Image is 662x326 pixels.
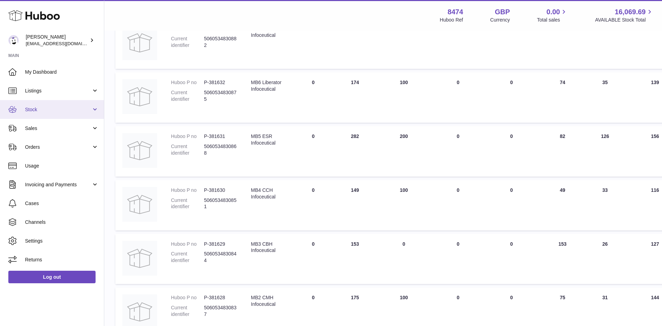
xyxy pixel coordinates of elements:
div: MB5 ESR Infoceutical [251,133,285,146]
span: My Dashboard [25,69,99,75]
span: Listings [25,88,91,94]
dt: Current identifier [171,251,204,264]
span: Settings [25,238,99,244]
td: 200 [376,126,432,177]
img: product image [122,79,157,114]
div: [PERSON_NAME] [26,34,88,47]
div: MB7 Peace Infoceutical [251,25,285,39]
span: AVAILABLE Stock Total [595,17,654,23]
img: product image [122,25,157,60]
dd: 5060534830844 [204,251,237,264]
td: 0 [292,180,334,230]
span: Cases [25,200,99,207]
td: 74 [539,72,586,123]
span: Invoicing and Payments [25,181,91,188]
dt: Current identifier [171,89,204,103]
span: 0 [510,187,513,193]
div: MB6 Liberator Infoceutical [251,79,285,92]
td: 0 [292,18,334,69]
dd: P-381631 [204,133,237,140]
td: 0 [432,126,484,177]
td: 49 [539,180,586,230]
dd: P-381632 [204,79,237,86]
td: 0 [432,72,484,123]
dt: Huboo P no [171,187,204,194]
td: 0 [376,234,432,284]
span: Total sales [537,17,568,23]
dt: Huboo P no [171,241,204,247]
td: 82 [539,126,586,177]
span: Channels [25,219,99,226]
dd: P-381629 [204,241,237,247]
td: 149 [334,180,376,230]
td: 35 [586,72,624,123]
td: 0 [432,180,484,230]
dt: Current identifier [171,35,204,49]
a: Log out [8,271,96,283]
td: 100 [376,180,432,230]
span: 16,069.69 [615,7,646,17]
span: Returns [25,256,99,263]
img: product image [122,133,157,168]
td: 0 [292,126,334,177]
span: 0 [510,295,513,300]
div: MB2 CMH Infoceutical [251,294,285,308]
td: 0 [432,234,484,284]
dd: 5060534830837 [204,304,237,318]
span: Orders [25,144,91,150]
dt: Current identifier [171,304,204,318]
td: 100 [376,18,432,69]
td: 282 [334,126,376,177]
img: product image [122,187,157,222]
td: 52 [586,18,624,69]
td: 153 [334,234,376,284]
div: MB3 CBH Infoceutical [251,241,285,254]
td: 153 [539,234,586,284]
div: MB4 CCH Infoceutical [251,187,285,200]
dd: P-381628 [204,294,237,301]
span: 0 [510,241,513,247]
td: 26 [586,234,624,284]
td: 134 [334,18,376,69]
span: [EMAIL_ADDRESS][DOMAIN_NAME] [26,41,102,46]
td: 126 [586,126,624,177]
span: Stock [25,106,91,113]
img: product image [122,241,157,276]
td: 100 [376,72,432,123]
dd: P-381630 [204,187,237,194]
div: Currency [490,17,510,23]
td: 34 [539,18,586,69]
div: Huboo Ref [440,17,463,23]
span: Sales [25,125,91,132]
strong: GBP [495,7,510,17]
strong: 8474 [448,7,463,17]
dd: 5060534830851 [204,197,237,210]
span: 0 [510,133,513,139]
td: 0 [292,234,334,284]
dd: 5060534830868 [204,143,237,156]
dt: Huboo P no [171,133,204,140]
dd: 5060534830875 [204,89,237,103]
td: 33 [586,180,624,230]
dt: Huboo P no [171,294,204,301]
a: 16,069.69 AVAILABLE Stock Total [595,7,654,23]
td: 0 [432,18,484,69]
td: 0 [292,72,334,123]
dt: Huboo P no [171,79,204,86]
span: Usage [25,163,99,169]
img: orders@neshealth.com [8,35,19,46]
span: 0 [510,80,513,85]
dt: Current identifier [171,197,204,210]
span: 0.00 [547,7,560,17]
dd: 5060534830882 [204,35,237,49]
dt: Current identifier [171,143,204,156]
td: 174 [334,72,376,123]
a: 0.00 Total sales [537,7,568,23]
